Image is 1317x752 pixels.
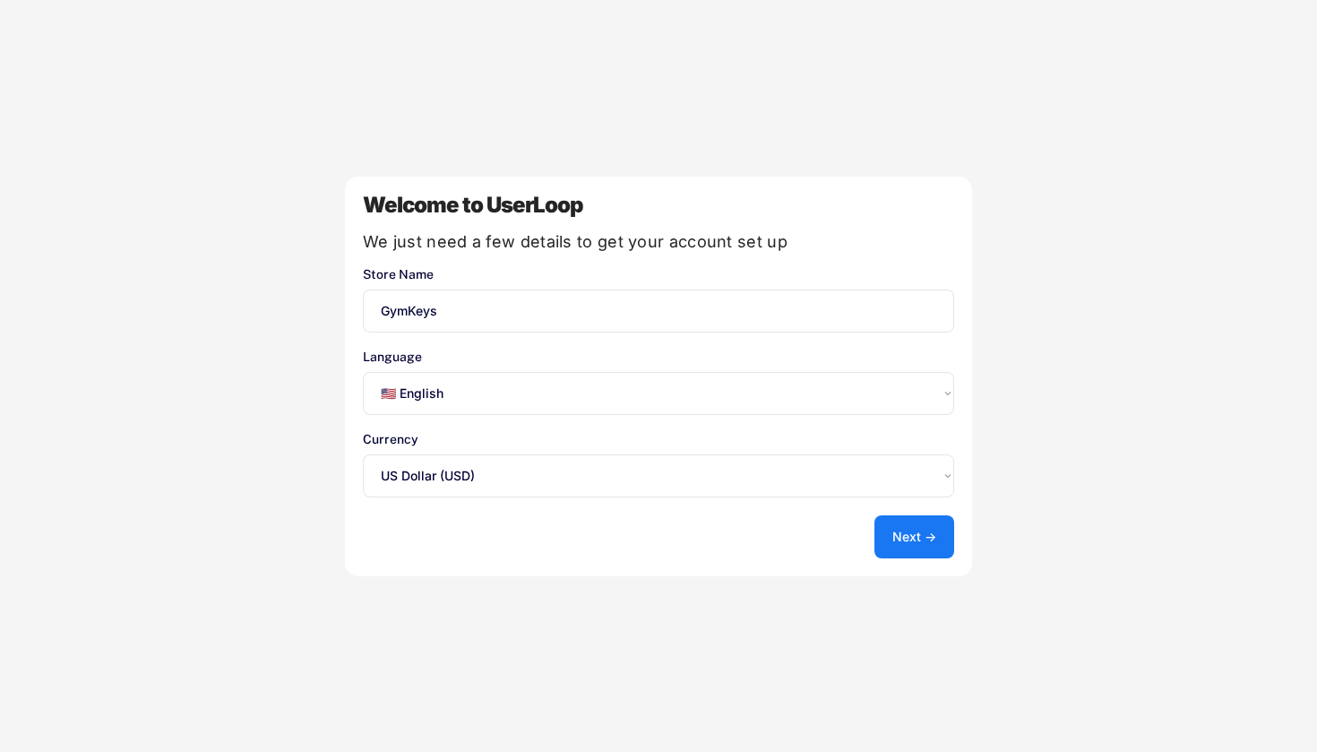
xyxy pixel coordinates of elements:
div: Store Name [363,268,954,281]
input: You store's name [363,290,954,333]
div: Currency [363,433,954,445]
div: We just need a few details to get your account set up [363,234,954,250]
button: Next → [874,515,954,558]
div: Welcome to UserLoop [363,194,954,216]
div: Language [363,350,954,363]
